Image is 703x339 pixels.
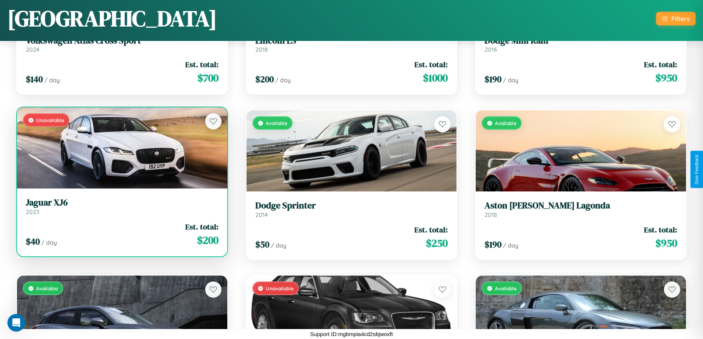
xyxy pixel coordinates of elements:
[185,221,218,232] span: Est. total:
[644,59,677,70] span: Est. total:
[26,73,43,85] span: $ 140
[26,35,218,53] a: Volkswagen Atlas Cross Sport2024
[26,235,40,248] span: $ 40
[656,12,696,25] button: Filters
[255,46,268,53] span: 2018
[485,211,497,218] span: 2018
[414,224,448,235] span: Est. total:
[503,242,518,249] span: / day
[255,211,268,218] span: 2014
[26,197,218,215] a: Jaguar XJ62023
[44,76,60,84] span: / day
[255,73,274,85] span: $ 200
[255,200,448,211] h3: Dodge Sprinter
[495,120,517,126] span: Available
[26,35,218,46] h3: Volkswagen Atlas Cross Sport
[185,59,218,70] span: Est. total:
[255,35,448,53] a: Lincoln LS2018
[426,236,448,250] span: $ 250
[271,242,286,249] span: / day
[36,117,64,123] span: Unavailable
[266,285,294,291] span: Unavailable
[655,236,677,250] span: $ 950
[255,238,269,250] span: $ 50
[423,70,448,85] span: $ 1000
[485,200,677,211] h3: Aston [PERSON_NAME] Lagonda
[414,59,448,70] span: Est. total:
[275,76,291,84] span: / day
[485,35,677,53] a: Dodge Mini Ram2016
[197,70,218,85] span: $ 700
[694,155,699,184] div: Give Feedback
[41,239,57,246] span: / day
[485,238,502,250] span: $ 190
[310,329,393,339] p: Support ID: mgbmpia4cd2sbjwoxft
[655,70,677,85] span: $ 950
[7,314,25,332] iframe: Intercom live chat
[644,224,677,235] span: Est. total:
[671,15,690,23] div: Filters
[485,200,677,218] a: Aston [PERSON_NAME] Lagonda2018
[266,120,287,126] span: Available
[503,76,518,84] span: / day
[26,46,39,53] span: 2024
[485,73,502,85] span: $ 190
[197,233,218,248] span: $ 200
[7,3,217,34] h1: [GEOGRAPHIC_DATA]
[495,285,517,291] span: Available
[26,197,218,208] h3: Jaguar XJ6
[26,208,39,215] span: 2023
[485,46,497,53] span: 2016
[255,200,448,218] a: Dodge Sprinter2014
[36,285,58,291] span: Available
